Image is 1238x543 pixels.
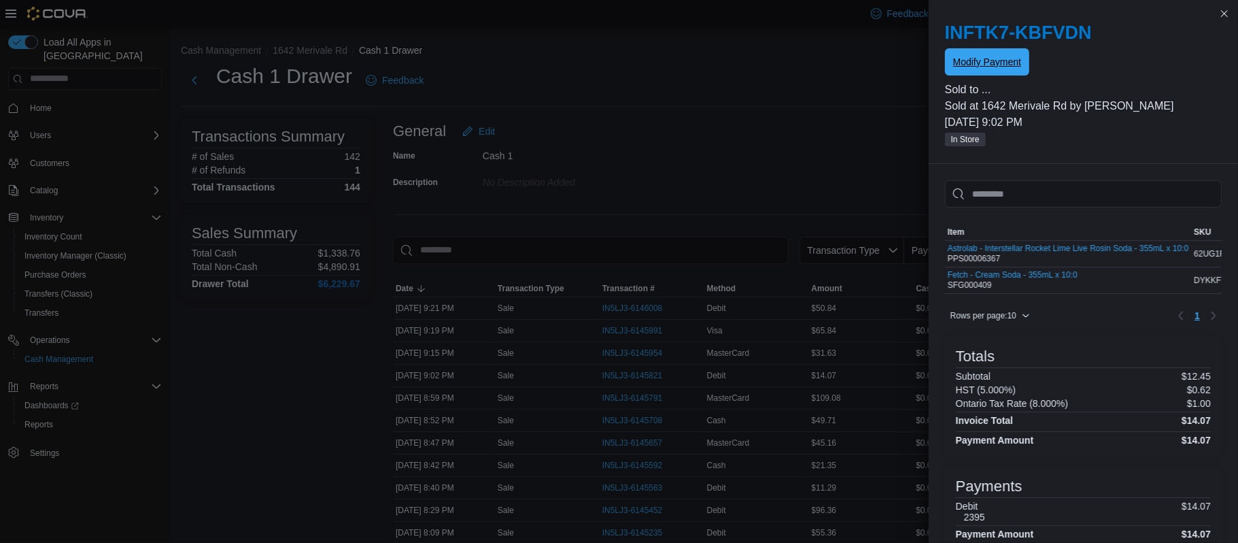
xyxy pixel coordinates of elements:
[956,478,1022,495] h3: Payments
[1173,305,1222,327] nav: Pagination for table: MemoryTable from EuiInMemoryTable
[945,82,1222,98] p: Sold to ...
[945,114,1222,131] p: [DATE] 9:02 PM
[956,398,1069,409] h6: Ontario Tax Rate (8.000%)
[1173,308,1189,324] button: Previous page
[1189,305,1205,327] button: Page 1 of 1
[948,270,1078,280] button: Fetch - Cream Soda - 355mL x 10:0
[945,180,1222,208] input: This is a search bar. As you type, the results lower in the page will automatically filter.
[956,348,995,365] h3: Totals
[950,310,1016,321] span: Rows per page : 10
[945,308,1035,324] button: Rows per page:10
[1182,501,1211,523] p: $14.07
[1182,371,1211,382] p: $12.45
[948,244,1188,253] button: Astrolab - Interstellar Rocket Lime Live Rosin Soda - 355mL x 10:0
[956,435,1034,446] h4: Payment Amount
[1182,415,1211,426] h4: $14.07
[948,244,1188,264] div: PPS00006367
[1189,305,1205,327] ul: Pagination for table: MemoryTable from EuiInMemoryTable
[956,529,1034,540] h4: Payment Amount
[956,384,1016,395] h6: HST (5.000%)
[945,48,1029,76] button: Modify Payment
[964,512,985,523] h6: 2395
[1182,529,1211,540] h4: $14.07
[945,98,1222,114] p: Sold at 1642 Merivale Rd by [PERSON_NAME]
[953,55,1021,69] span: Modify Payment
[945,22,1222,44] h2: INFTK7-KBFVDN
[1187,398,1211,409] p: $1.00
[1194,275,1237,286] span: DYKKFY8P
[945,133,986,146] span: In Store
[1205,308,1222,324] button: Next page
[1194,227,1211,237] span: SKU
[1216,5,1233,22] button: Close this dialog
[1194,309,1200,323] span: 1
[948,270,1078,291] div: SFG000409
[1182,435,1211,446] h4: $14.07
[956,415,1014,426] h4: Invoice Total
[948,227,965,237] span: Item
[956,501,985,512] h6: Debit
[945,224,1191,240] button: Item
[1194,248,1234,259] span: 62UG1F41
[951,133,980,146] span: In Store
[1187,384,1211,395] p: $0.62
[956,371,991,382] h6: Subtotal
